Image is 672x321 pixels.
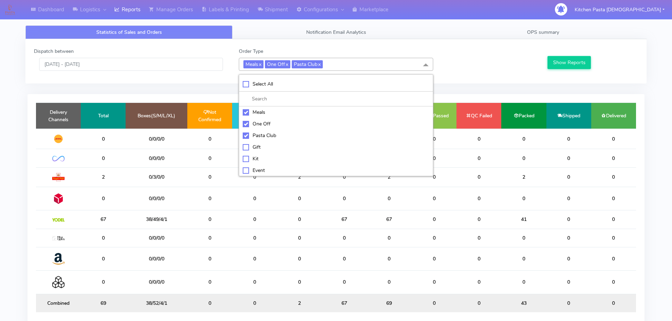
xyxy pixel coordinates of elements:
[322,271,367,294] td: 0
[456,129,501,149] td: 0
[591,210,636,229] td: 0
[81,129,126,149] td: 0
[317,60,321,68] a: x
[285,60,288,68] a: x
[456,103,501,129] td: QC Failed
[546,129,591,149] td: 0
[456,271,501,294] td: 0
[126,247,187,270] td: 0/0/0/0
[547,56,591,69] button: Show Reports
[187,294,232,312] td: 0
[456,247,501,270] td: 0
[546,187,591,210] td: 0
[126,229,187,247] td: 0/0/0/0
[501,210,546,229] td: 41
[412,229,456,247] td: 0
[81,103,126,129] td: Total
[501,149,546,167] td: 0
[187,271,232,294] td: 0
[591,229,636,247] td: 0
[126,103,187,129] td: Boxes(S/M/L/XL)
[52,134,65,143] img: DHL
[367,294,412,312] td: 69
[367,167,412,187] td: 2
[591,187,636,210] td: 0
[501,271,546,294] td: 0
[126,210,187,229] td: 38/49/4/1
[187,187,232,210] td: 0
[501,187,546,210] td: 0
[81,271,126,294] td: 0
[322,167,367,187] td: 0
[243,132,429,139] div: Pasta Club
[412,149,456,167] td: 0
[126,129,187,149] td: 0/0/0/0
[36,103,81,129] td: Delivery Channels
[501,129,546,149] td: 0
[501,294,546,312] td: 43
[187,149,232,167] td: 0
[52,218,65,222] img: Yodel
[39,58,223,71] input: Pick the Daterange
[232,167,277,187] td: 0
[52,156,65,162] img: OnFleet
[277,229,322,247] td: 0
[546,294,591,312] td: 0
[412,103,456,129] td: QC Passed
[412,129,456,149] td: 0
[322,229,367,247] td: 0
[546,149,591,167] td: 0
[501,229,546,247] td: 0
[243,109,429,116] div: Meals
[306,29,366,36] span: Notification Email Analytics
[25,25,647,39] ul: Tabs
[591,103,636,129] td: Delivered
[456,229,501,247] td: 0
[52,253,65,265] img: Amazon
[187,229,232,247] td: 0
[322,187,367,210] td: 0
[501,247,546,270] td: 0
[591,247,636,270] td: 0
[456,149,501,167] td: 0
[126,149,187,167] td: 0/0/0/0
[34,48,74,55] label: Dispatch between
[412,271,456,294] td: 0
[546,229,591,247] td: 0
[232,247,277,270] td: 0
[591,167,636,187] td: 0
[367,271,412,294] td: 0
[81,294,126,312] td: 69
[81,229,126,247] td: 0
[243,120,429,128] div: One Off
[527,29,559,36] span: OPS summary
[456,167,501,187] td: 0
[81,247,126,270] td: 0
[187,210,232,229] td: 0
[232,294,277,312] td: 0
[501,167,546,187] td: 2
[322,294,367,312] td: 67
[52,192,65,205] img: DPD
[232,103,277,129] td: Confirmed
[126,167,187,187] td: 0/3/0/0
[322,210,367,229] td: 67
[292,60,323,68] span: Pasta Club
[546,167,591,187] td: 0
[412,294,456,312] td: 0
[546,271,591,294] td: 0
[96,29,162,36] span: Statistics of Sales and Orders
[367,187,412,210] td: 0
[232,229,277,247] td: 0
[591,129,636,149] td: 0
[232,149,277,167] td: 0
[569,2,670,17] button: Kitchen Pasta [DEMOGRAPHIC_DATA]
[81,149,126,167] td: 0
[187,167,232,187] td: 0
[187,129,232,149] td: 0
[52,236,65,241] img: MaxOptra
[232,210,277,229] td: 0
[277,294,322,312] td: 2
[187,247,232,270] td: 0
[232,271,277,294] td: 0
